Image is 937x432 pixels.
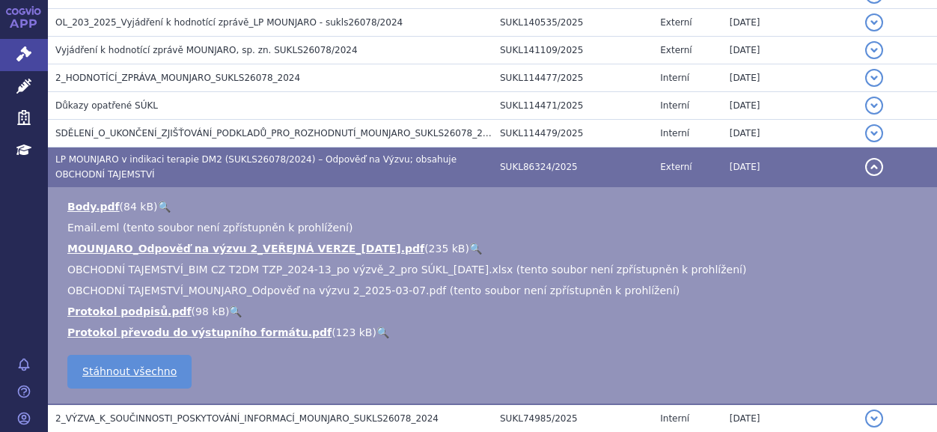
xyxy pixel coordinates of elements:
td: SUKL114471/2025 [492,92,653,120]
span: Interní [660,413,689,424]
button: detail [865,41,883,59]
span: Důkazy opatřené SÚKL [55,100,158,111]
a: 🔍 [469,243,482,255]
span: 2_VÝZVA_K_SOUČINNOSTI_POSKYTOVÁNÍ_INFORMACÍ_MOUNJARO_SUKLS26078_2024 [55,413,439,424]
span: 84 kB [123,201,153,213]
a: Stáhnout všechno [67,355,192,389]
span: 2_HODNOTÍCÍ_ZPRÁVA_MOUNJARO_SUKLS26078_2024 [55,73,300,83]
td: SUKL140535/2025 [492,9,653,37]
a: 🔍 [158,201,171,213]
a: 🔍 [229,305,242,317]
td: [DATE] [722,120,858,147]
a: Protokol převodu do výstupního formátu.pdf [67,326,332,338]
li: ( ) [67,199,922,214]
a: 🔍 [376,326,389,338]
span: OBCHODNÍ TAJEMSTVÍ_MOUNJARO_Odpověď na výzvu 2_2025-03-07.pdf (tento soubor není zpřístupněn k pr... [67,285,680,296]
button: detail [865,97,883,115]
span: OBCHODNÍ TAJEMSTVÍ_BIM CZ T2DM TZP_2024-13_po výzvě_2_pro SÚKL_[DATE].xlsx (tento soubor není zpř... [67,264,746,276]
a: Body.pdf [67,201,120,213]
span: LP MOUNJARO v indikaci terapie DM2 (SUKLS26078/2024) – Odpověď na Výzvu; obsahuje OBCHODNÍ TAJEMSTVÍ [55,154,457,180]
span: Externí [660,162,692,172]
span: 235 kB [429,243,466,255]
span: Interní [660,73,689,83]
td: [DATE] [722,9,858,37]
td: [DATE] [722,64,858,92]
li: ( ) [67,304,922,319]
button: detail [865,69,883,87]
span: 123 kB [336,326,373,338]
span: SDĚLENÍ_O_UKONČENÍ_ZJIŠŤOVÁNÍ_PODKLADŮ_PRO_ROZHODNUTÍ_MOUNJARO_SUKLS26078_2024 [55,128,500,139]
td: SUKL114477/2025 [492,64,653,92]
button: detail [865,13,883,31]
button: detail [865,410,883,428]
span: OL_203_2025_Vyjádření k hodnotící zprávě_LP MOUNJARO - sukls26078/2024 [55,17,403,28]
span: Vyjádření k hodnotící zprávě MOUNJARO, sp. zn. SUKLS26078/2024 [55,45,358,55]
td: [DATE] [722,92,858,120]
li: ( ) [67,241,922,256]
td: SUKL86324/2025 [492,147,653,187]
a: Protokol podpisů.pdf [67,305,192,317]
span: 98 kB [195,305,225,317]
span: Externí [660,17,692,28]
span: Externí [660,45,692,55]
span: Interní [660,128,689,139]
a: MOUNJARO_Odpověď na výzvu 2_VEŘEJNÁ VERZE_[DATE].pdf [67,243,424,255]
button: detail [865,158,883,176]
span: Email.eml (tento soubor není zpřístupněn k prohlížení) [67,222,352,234]
td: SUKL114479/2025 [492,120,653,147]
td: SUKL141109/2025 [492,37,653,64]
td: [DATE] [722,37,858,64]
td: [DATE] [722,147,858,187]
li: ( ) [67,325,922,340]
button: detail [865,124,883,142]
span: Interní [660,100,689,111]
